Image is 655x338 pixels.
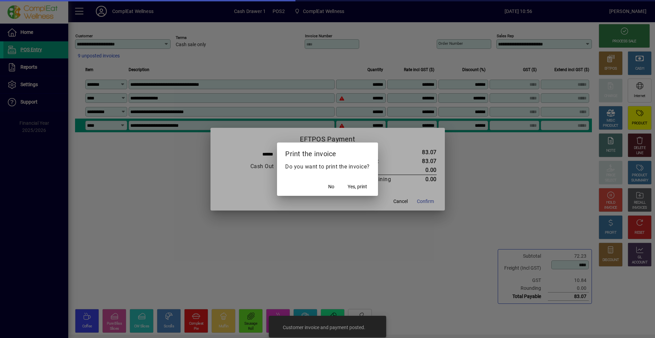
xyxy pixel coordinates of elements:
button: No [320,181,342,193]
span: No [328,183,334,190]
p: Do you want to print the invoice? [285,163,370,171]
button: Yes, print [345,181,370,193]
h2: Print the invoice [277,143,378,162]
span: Yes, print [348,183,367,190]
